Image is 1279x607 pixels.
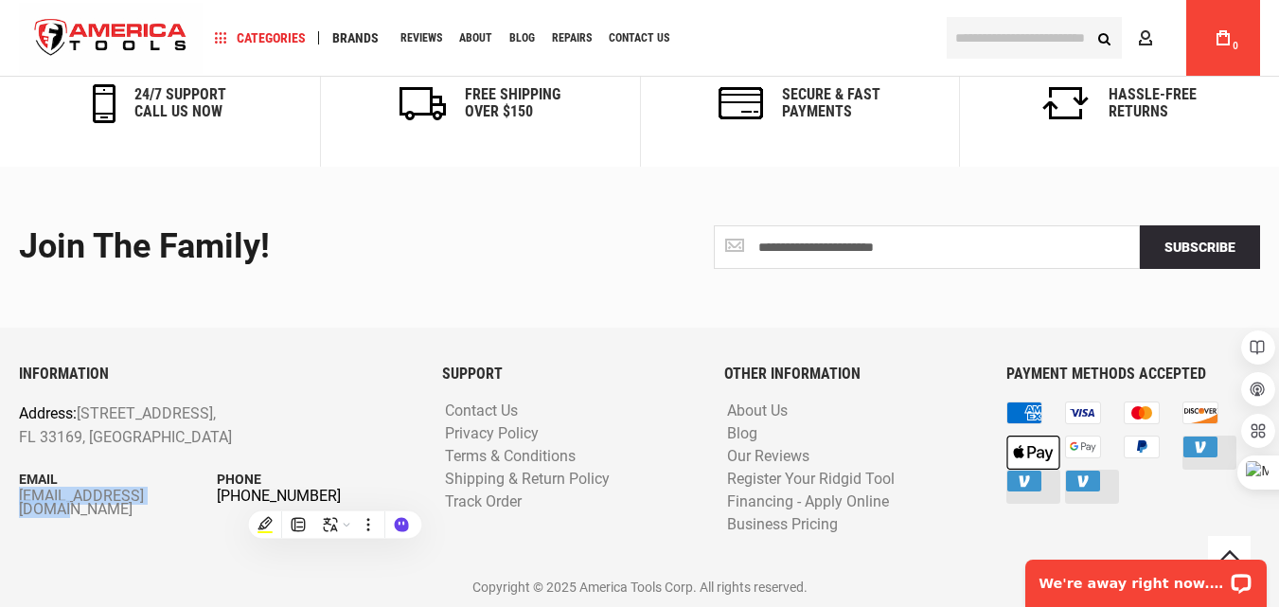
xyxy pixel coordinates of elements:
a: Categories [206,26,314,51]
a: Repairs [543,26,600,51]
span: About [459,32,492,44]
a: Register Your Ridgid Tool [722,471,899,489]
a: Financing - Apply Online [722,493,894,511]
span: 0 [1233,41,1238,51]
span: Address: [19,404,77,422]
h6: Hassle-Free Returns [1109,86,1197,119]
a: Track Order [440,493,526,511]
span: Contact Us [609,32,669,44]
span: Subscribe [1164,240,1235,255]
button: Subscribe [1140,225,1260,269]
p: [STREET_ADDRESS], FL 33169, [GEOGRAPHIC_DATA] [19,402,335,450]
a: Blog [722,425,762,443]
h6: 24/7 support call us now [134,86,226,119]
iframe: LiveChat chat widget [1013,547,1279,607]
span: Categories [215,31,306,45]
a: store logo [19,3,203,74]
button: Search [1086,20,1122,56]
div: Join the Family! [19,228,626,266]
a: Contact Us [600,26,678,51]
a: Contact Us [440,402,523,420]
h6: OTHER INFORMATION [724,366,978,383]
a: Business Pricing [722,516,843,534]
p: Phone [217,469,415,490]
a: Blog [501,26,543,51]
a: [PHONE_NUMBER] [217,490,415,503]
p: Copyright © 2025 America Tools Corp. All rights reserved. [19,577,1260,598]
a: Shipping & Return Policy [440,471,614,489]
a: About [451,26,501,51]
h6: SUPPORT [442,366,696,383]
a: Our Reviews [722,448,814,466]
a: [EMAIL_ADDRESS][DOMAIN_NAME] [19,490,217,516]
p: Email [19,469,217,490]
a: Reviews [392,26,451,51]
h6: secure & fast payments [782,86,880,119]
a: Privacy Policy [440,425,543,443]
span: Reviews [400,32,442,44]
a: Brands [324,26,387,51]
span: Brands [332,31,379,45]
img: America Tools [19,3,203,74]
h6: PAYMENT METHODS ACCEPTED [1006,366,1260,383]
a: About Us [722,402,792,420]
h6: Free Shipping Over $150 [465,86,560,119]
span: Repairs [552,32,592,44]
span: Blog [509,32,535,44]
a: Terms & Conditions [440,448,580,466]
h6: INFORMATION [19,366,414,383]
